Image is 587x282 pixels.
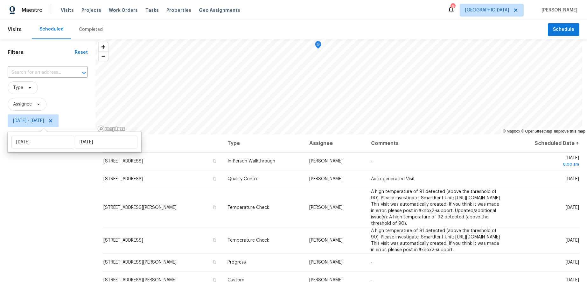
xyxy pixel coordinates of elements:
[222,134,304,152] th: Type
[371,177,415,181] span: Auto-generated Visit
[166,7,191,13] span: Properties
[503,129,520,134] a: Mapbox
[553,26,574,34] span: Schedule
[227,238,269,243] span: Temperature Check
[11,136,74,148] input: Start date
[103,205,177,210] span: [STREET_ADDRESS][PERSON_NAME]
[227,260,246,265] span: Progress
[465,7,509,13] span: [GEOGRAPHIC_DATA]
[227,177,260,181] span: Quality Control
[514,161,579,168] div: 8:00 am
[103,159,143,163] span: [STREET_ADDRESS]
[8,23,22,37] span: Visits
[212,176,217,182] button: Copy Address
[566,177,579,181] span: [DATE]
[97,125,125,133] a: Mapbox homepage
[212,204,217,210] button: Copy Address
[315,41,321,51] div: Map marker
[13,101,32,107] span: Assignee
[514,156,579,168] span: [DATE]
[212,259,217,265] button: Copy Address
[366,134,509,152] th: Comments
[80,68,88,77] button: Open
[75,136,137,148] input: End date
[227,159,275,163] span: In-Person Walkthrough
[371,229,500,252] span: A high temperature of 91 detected (above the threshold of 90). Please investigate. SmartRent Unit...
[304,134,366,152] th: Assignee
[566,205,579,210] span: [DATE]
[61,7,74,13] span: Visits
[566,260,579,265] span: [DATE]
[103,238,143,243] span: [STREET_ADDRESS]
[99,42,108,52] button: Zoom in
[13,118,44,124] span: [DATE] - [DATE]
[39,26,64,32] div: Scheduled
[371,189,500,226] span: A high temperature of 91 detected (above the threshold of 90). Please investigate. SmartRent Unit...
[566,238,579,243] span: [DATE]
[8,49,75,56] h1: Filters
[212,158,217,164] button: Copy Address
[145,8,159,12] span: Tasks
[451,4,455,10] div: 3
[81,7,101,13] span: Projects
[309,260,343,265] span: [PERSON_NAME]
[79,26,103,33] div: Completed
[109,7,138,13] span: Work Orders
[309,159,343,163] span: [PERSON_NAME]
[22,7,43,13] span: Maestro
[309,205,343,210] span: [PERSON_NAME]
[99,52,108,61] button: Zoom out
[539,7,577,13] span: [PERSON_NAME]
[509,134,579,152] th: Scheduled Date ↑
[95,39,582,134] canvas: Map
[371,159,373,163] span: -
[212,237,217,243] button: Copy Address
[13,85,23,91] span: Type
[371,260,373,265] span: -
[521,129,552,134] a: OpenStreetMap
[75,49,88,56] div: Reset
[554,129,585,134] a: Improve this map
[103,177,143,181] span: [STREET_ADDRESS]
[8,68,70,78] input: Search for an address...
[548,23,579,36] button: Schedule
[227,205,269,210] span: Temperature Check
[103,260,177,265] span: [STREET_ADDRESS][PERSON_NAME]
[199,7,240,13] span: Geo Assignments
[309,177,343,181] span: [PERSON_NAME]
[103,134,222,152] th: Address
[309,238,343,243] span: [PERSON_NAME]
